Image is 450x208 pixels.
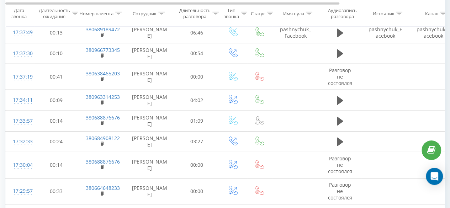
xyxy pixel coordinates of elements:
[175,90,219,111] td: 04:02
[13,158,27,172] div: 17:30:04
[13,70,27,84] div: 17:37:19
[283,10,304,16] div: Имя пула
[251,10,265,16] div: Статус
[34,22,79,43] td: 00:13
[39,7,70,20] div: Длительность ожидания
[125,152,175,178] td: [PERSON_NAME]
[86,135,120,142] a: 380684908122
[86,158,120,165] a: 380688876676
[175,43,219,64] td: 00:54
[328,155,352,175] span: Разговор не состоялся
[34,64,79,90] td: 00:41
[325,7,359,20] div: Аудиозапись разговора
[34,131,79,152] td: 00:24
[86,26,120,33] a: 380689189472
[372,10,394,16] div: Источник
[426,168,443,185] div: Open Intercom Messenger
[175,131,219,152] td: 03:27
[86,94,120,100] a: 380963314253
[179,7,211,20] div: Длительность разговора
[175,111,219,131] td: 01:09
[79,10,113,16] div: Номер клиента
[34,152,79,178] td: 00:14
[175,22,219,43] td: 06:46
[13,47,27,60] div: 17:37:30
[125,22,175,43] td: [PERSON_NAME]
[86,70,120,77] a: 380638465203
[125,111,175,131] td: [PERSON_NAME]
[328,67,352,86] span: Разговор не состоялся
[175,178,219,204] td: 00:00
[34,90,79,111] td: 00:09
[13,184,27,198] div: 17:29:57
[34,111,79,131] td: 00:14
[13,93,27,107] div: 17:34:11
[125,64,175,90] td: [PERSON_NAME]
[224,7,239,20] div: Тип звонка
[34,178,79,204] td: 00:33
[125,43,175,64] td: [PERSON_NAME]
[86,185,120,191] a: 380664648233
[175,152,219,178] td: 00:00
[125,131,175,152] td: [PERSON_NAME]
[13,135,27,149] div: 17:32:33
[86,114,120,121] a: 380688876676
[13,26,27,39] div: 17:37:49
[86,47,120,53] a: 380966773345
[34,43,79,64] td: 00:10
[125,90,175,111] td: [PERSON_NAME]
[125,178,175,204] td: [PERSON_NAME]
[328,181,352,201] span: Разговор не состоялся
[175,64,219,90] td: 00:00
[425,10,438,16] div: Канал
[361,22,409,43] td: pashnychuk_Facebook
[272,22,319,43] td: pashnychuk_Facebook
[133,10,157,16] div: Сотрудник
[6,7,32,20] div: Дата звонка
[13,114,27,128] div: 17:33:57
